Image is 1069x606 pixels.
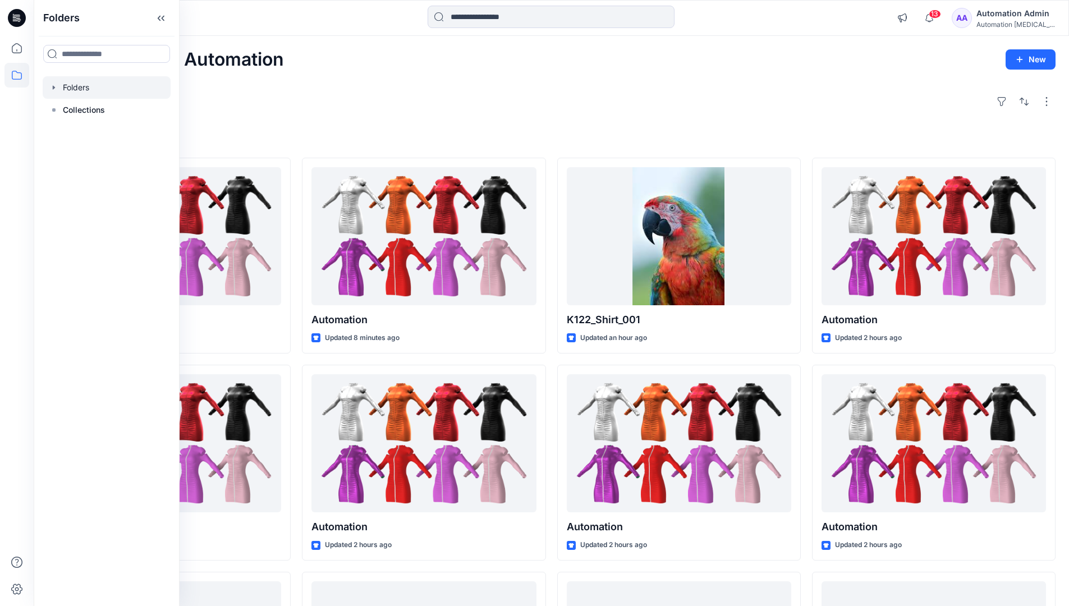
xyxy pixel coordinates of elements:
p: Updated 2 hours ago [835,539,902,551]
p: Updated 2 hours ago [580,539,647,551]
p: Collections [63,103,105,117]
p: Automation [311,312,536,328]
p: Updated 2 hours ago [325,539,392,551]
p: Automation [311,519,536,535]
p: Updated 8 minutes ago [325,332,400,344]
a: Automation [311,167,536,306]
div: AA [952,8,972,28]
a: Automation [822,167,1046,306]
a: K122_Shirt_001 [567,167,791,306]
p: Updated an hour ago [580,332,647,344]
p: Automation [822,519,1046,535]
a: Automation [567,374,791,513]
a: Automation [311,374,536,513]
button: New [1006,49,1056,70]
div: Automation [MEDICAL_DATA]... [976,20,1055,29]
h4: Styles [47,133,1056,146]
p: Automation [822,312,1046,328]
p: Automation [567,519,791,535]
p: Updated 2 hours ago [835,332,902,344]
p: K122_Shirt_001 [567,312,791,328]
div: Automation Admin [976,7,1055,20]
a: Automation [822,374,1046,513]
span: 13 [929,10,941,19]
